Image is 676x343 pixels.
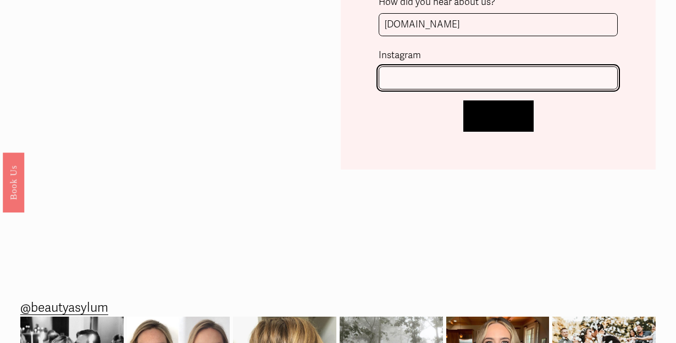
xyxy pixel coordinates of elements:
a: @beautyasylum [20,297,108,319]
a: Book Us [3,152,24,212]
span: Instagram [379,47,421,64]
span: Let's Chat! [476,110,521,122]
button: Let's Chat!Let's Chat! [463,100,534,132]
